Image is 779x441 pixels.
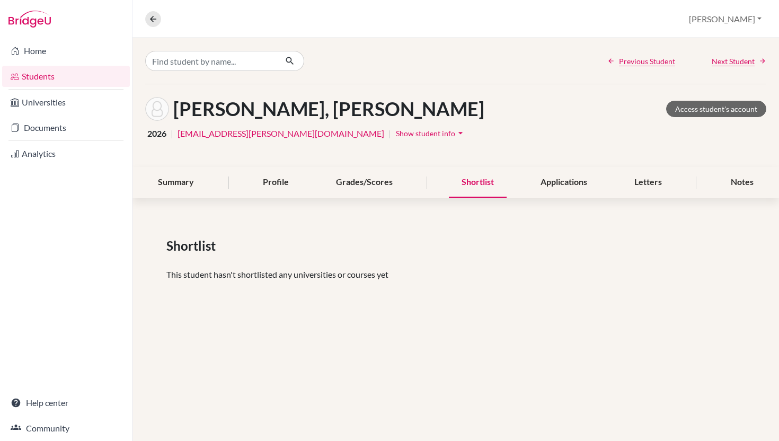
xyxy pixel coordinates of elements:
[145,167,207,198] div: Summary
[712,56,766,67] a: Next Student
[455,128,466,138] i: arrow_drop_down
[684,9,766,29] button: [PERSON_NAME]
[622,167,675,198] div: Letters
[171,127,173,140] span: |
[145,97,169,121] img: Abdul Nasser Baroudi's avatar
[2,40,130,61] a: Home
[2,392,130,413] a: Help center
[173,98,484,120] h1: [PERSON_NAME], [PERSON_NAME]
[619,56,675,67] span: Previous Student
[388,127,391,140] span: |
[250,167,302,198] div: Profile
[2,418,130,439] a: Community
[147,127,166,140] span: 2026
[718,167,766,198] div: Notes
[449,167,507,198] div: Shortlist
[2,117,130,138] a: Documents
[666,101,766,117] a: Access student's account
[2,66,130,87] a: Students
[395,125,466,142] button: Show student infoarrow_drop_down
[396,129,455,138] span: Show student info
[166,236,220,255] span: Shortlist
[528,167,600,198] div: Applications
[8,11,51,28] img: Bridge-U
[2,92,130,113] a: Universities
[607,56,675,67] a: Previous Student
[2,143,130,164] a: Analytics
[323,167,405,198] div: Grades/Scores
[145,51,277,71] input: Find student by name...
[166,268,745,281] p: This student hasn't shortlisted any universities or courses yet
[712,56,755,67] span: Next Student
[178,127,384,140] a: [EMAIL_ADDRESS][PERSON_NAME][DOMAIN_NAME]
